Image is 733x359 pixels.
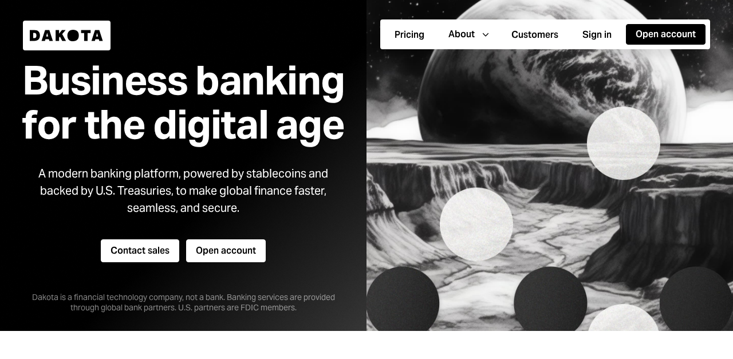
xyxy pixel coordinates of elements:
button: Open account [626,24,706,45]
h1: Business banking for the digital age [14,58,353,147]
a: Sign in [573,23,621,46]
div: About [448,28,475,41]
button: About [439,24,497,45]
button: Open account [186,239,266,262]
button: Contact sales [101,239,179,262]
button: Sign in [573,25,621,45]
a: Pricing [385,23,434,46]
div: Dakota is a financial technology company, not a bank. Banking services are provided through globa... [11,274,355,313]
button: Pricing [385,25,434,45]
button: Customers [502,25,568,45]
a: Customers [502,23,568,46]
div: A modern banking platform, powered by stablecoins and backed by U.S. Treasuries, to make global f... [29,165,338,216]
